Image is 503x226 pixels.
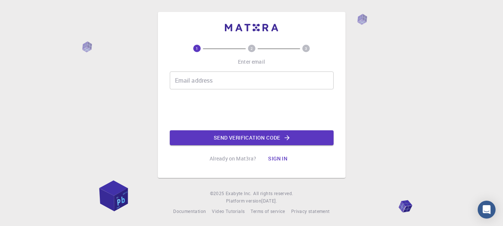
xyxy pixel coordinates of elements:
[261,198,277,204] span: [DATE] .
[173,208,206,215] a: Documentation
[253,190,293,197] span: All rights reserved.
[196,46,198,51] text: 1
[238,58,265,66] p: Enter email
[226,197,261,205] span: Platform version
[251,46,253,51] text: 2
[305,46,307,51] text: 3
[226,190,252,197] a: Exabyte Inc.
[226,190,252,196] span: Exabyte Inc.
[291,208,330,215] a: Privacy statement
[210,190,226,197] span: © 2025
[170,130,334,145] button: Send verification code
[291,208,330,214] span: Privacy statement
[210,155,257,162] p: Already on Mat3ra?
[173,208,206,214] span: Documentation
[195,95,308,124] iframe: reCAPTCHA
[212,208,245,215] a: Video Tutorials
[251,208,285,215] a: Terms of service
[251,208,285,214] span: Terms of service
[262,151,293,166] button: Sign in
[212,208,245,214] span: Video Tutorials
[478,201,496,219] div: Open Intercom Messenger
[261,197,277,205] a: [DATE].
